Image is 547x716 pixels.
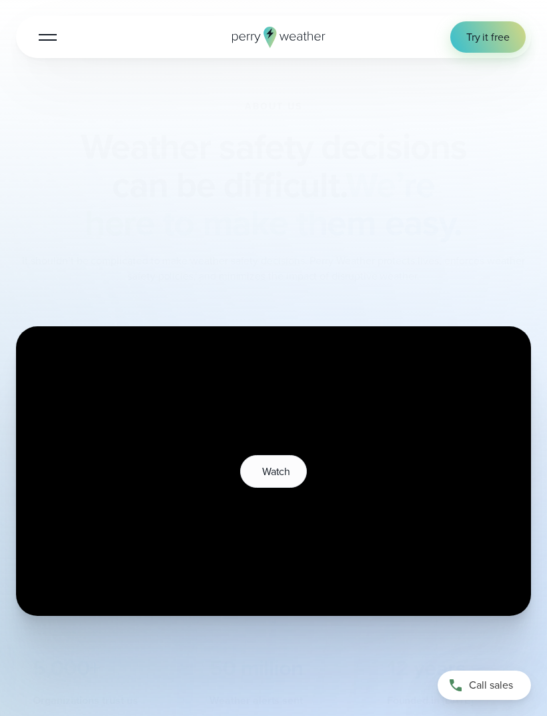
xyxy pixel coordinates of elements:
span: Call sales [469,677,513,693]
button: Watch [240,455,308,488]
a: Try it free [450,21,526,53]
span: Try it free [466,29,510,45]
a: Call sales [438,671,531,700]
span: Watch [262,464,291,479]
